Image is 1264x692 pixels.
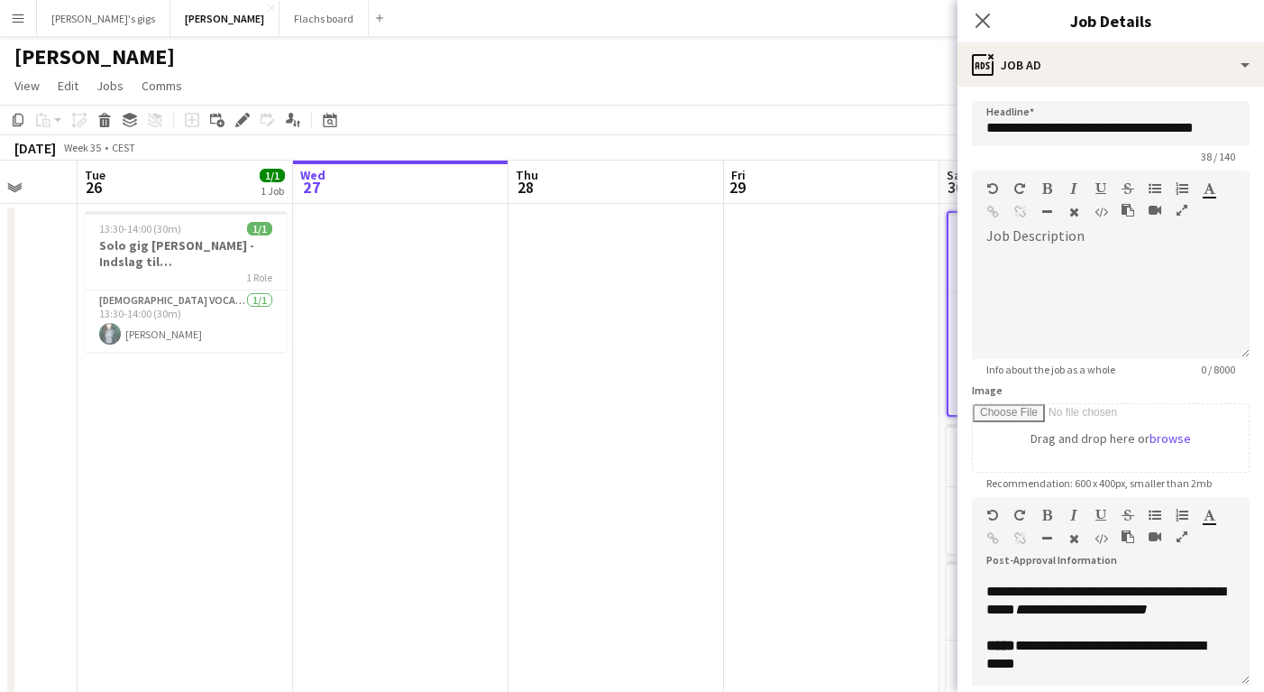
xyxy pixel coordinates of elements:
[947,211,1149,417] app-job-card: 12:45-14:45 (2h)2/2Strygeduo Gilleleje - Vielse/Reception2 RolesCellist1/112:45-14:45 (2h)[PERSON...
[957,9,1264,32] h3: Job Details
[1186,363,1250,376] span: 0 / 8000
[246,271,272,284] span: 1 Role
[1176,203,1188,217] button: Fullscreen
[1122,203,1134,217] button: Paste as plain text
[1095,205,1107,219] button: HTML Code
[85,167,105,183] span: Tue
[948,239,1147,272] h3: Strygeduo Gilleleje - Vielse/Reception
[1040,205,1053,219] button: Horizontal Line
[1149,530,1161,544] button: Insert video
[972,476,1226,490] span: Recommendation: 600 x 400px, smaller than 2mb
[947,450,1149,466] h3: Solist Stine til vielse
[7,74,47,97] a: View
[60,141,105,154] span: Week 35
[986,181,999,196] button: Undo
[1149,508,1161,522] button: Unordered List
[58,78,78,94] span: Edit
[948,292,1147,354] app-card-role: Cellist1/112:45-14:45 (2h)[PERSON_NAME]
[731,167,746,183] span: Fri
[112,141,135,154] div: CEST
[1149,181,1161,196] button: Unordered List
[1067,531,1080,546] button: Clear Formatting
[944,177,966,198] span: 30
[1040,181,1053,196] button: Bold
[14,139,56,157] div: [DATE]
[134,74,189,97] a: Comms
[947,167,966,183] span: Sat
[279,1,369,36] button: Flachs board
[1203,508,1215,522] button: Text Color
[947,487,1149,554] app-card-role: [DEMOGRAPHIC_DATA] Vocal + guitar1/113:00-14:00 (1h)[PERSON_NAME] K [PERSON_NAME]
[260,169,285,182] span: 1/1
[1122,181,1134,196] button: Strikethrough
[1040,531,1053,546] button: Horizontal Line
[1095,531,1107,546] button: HTML Code
[1095,181,1107,196] button: Underline
[1013,508,1026,522] button: Redo
[89,74,131,97] a: Jobs
[37,1,170,36] button: [PERSON_NAME]'s gigs
[513,177,538,198] span: 28
[300,167,325,183] span: Wed
[1122,530,1134,544] button: Paste as plain text
[986,508,999,522] button: Undo
[1067,508,1080,522] button: Italic
[728,177,746,198] span: 29
[947,587,1149,620] h3: Solist gig - [PERSON_NAME] til vielse i [GEOGRAPHIC_DATA]
[170,1,279,36] button: [PERSON_NAME]
[14,43,175,70] h1: [PERSON_NAME]
[1149,203,1161,217] button: Insert video
[1067,181,1080,196] button: Italic
[1203,181,1215,196] button: Text Color
[947,424,1149,554] app-job-card: 13:00-14:00 (1h)1/1Solist Stine til vielse1 Role[DEMOGRAPHIC_DATA] Vocal + guitar1/113:00-14:00 (...
[247,222,272,235] span: 1/1
[85,237,287,270] h3: Solo gig [PERSON_NAME] - Indslag til [GEOGRAPHIC_DATA]
[1040,508,1053,522] button: Bold
[1176,530,1188,544] button: Fullscreen
[261,184,284,198] div: 1 Job
[972,363,1130,376] span: Info about the job as a whole
[1013,181,1026,196] button: Redo
[99,222,181,235] span: 13:30-14:00 (30m)
[85,291,287,352] app-card-role: [DEMOGRAPHIC_DATA] Vocal + Piano1/113:30-14:00 (30m)[PERSON_NAME]
[50,74,86,97] a: Edit
[1176,508,1188,522] button: Ordered List
[957,43,1264,87] div: Job Ad
[1122,508,1134,522] button: Strikethrough
[85,211,287,352] app-job-card: 13:30-14:00 (30m)1/1Solo gig [PERSON_NAME] - Indslag til [GEOGRAPHIC_DATA]1 Role[DEMOGRAPHIC_DATA...
[1067,205,1080,219] button: Clear Formatting
[96,78,124,94] span: Jobs
[142,78,182,94] span: Comms
[948,354,1147,415] app-card-role: Violin1/112:45-14:45 (2h)[PERSON_NAME]
[1176,181,1188,196] button: Ordered List
[14,78,40,94] span: View
[1186,150,1250,163] span: 38 / 140
[298,177,325,198] span: 27
[82,177,105,198] span: 26
[1095,508,1107,522] button: Underline
[516,167,538,183] span: Thu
